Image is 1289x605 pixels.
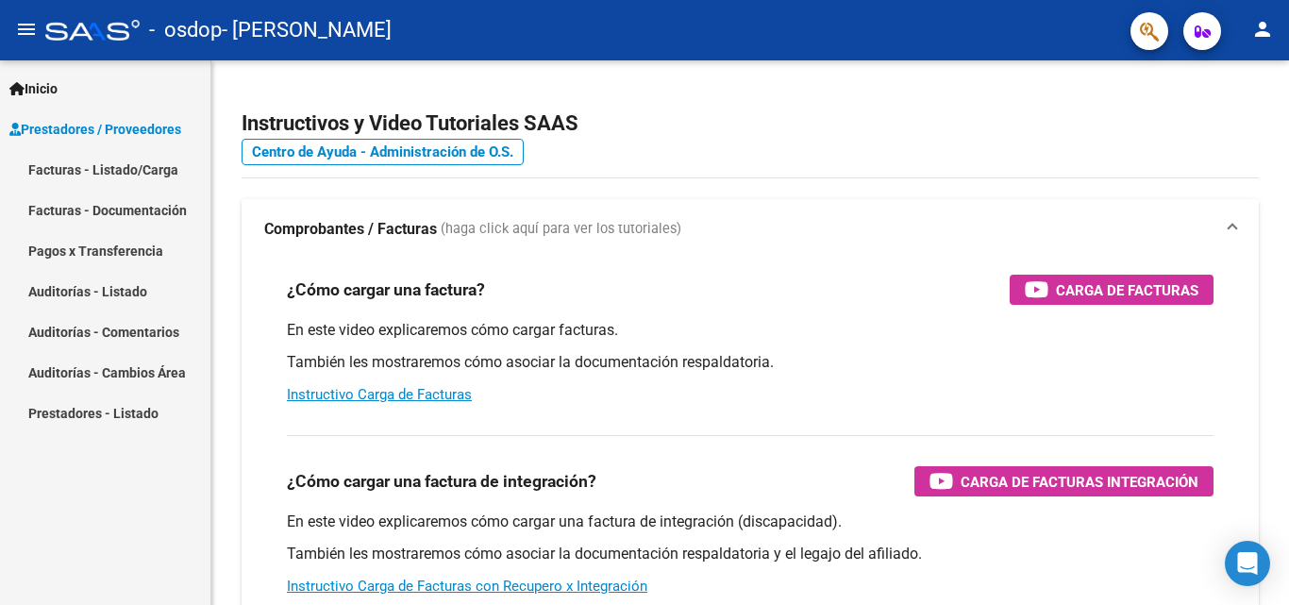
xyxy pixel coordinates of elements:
a: Centro de Ayuda - Administración de O.S. [242,139,524,165]
span: (haga click aquí para ver los tutoriales) [441,219,681,240]
a: Instructivo Carga de Facturas [287,386,472,403]
p: También les mostraremos cómo asociar la documentación respaldatoria y el legajo del afiliado. [287,544,1214,564]
h2: Instructivos y Video Tutoriales SAAS [242,106,1259,142]
button: Carga de Facturas Integración [914,466,1214,496]
div: Open Intercom Messenger [1225,541,1270,586]
mat-icon: person [1251,18,1274,41]
p: En este video explicaremos cómo cargar facturas. [287,320,1214,341]
span: Inicio [9,78,58,99]
span: - [PERSON_NAME] [222,9,392,51]
span: - osdop [149,9,222,51]
h3: ¿Cómo cargar una factura de integración? [287,468,596,495]
span: Prestadores / Proveedores [9,119,181,140]
a: Instructivo Carga de Facturas con Recupero x Integración [287,578,647,595]
h3: ¿Cómo cargar una factura? [287,277,485,303]
mat-icon: menu [15,18,38,41]
button: Carga de Facturas [1010,275,1214,305]
span: Carga de Facturas Integración [961,470,1198,494]
p: En este video explicaremos cómo cargar una factura de integración (discapacidad). [287,512,1214,532]
strong: Comprobantes / Facturas [264,219,437,240]
mat-expansion-panel-header: Comprobantes / Facturas (haga click aquí para ver los tutoriales) [242,199,1259,260]
span: Carga de Facturas [1056,278,1198,302]
p: También les mostraremos cómo asociar la documentación respaldatoria. [287,352,1214,373]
